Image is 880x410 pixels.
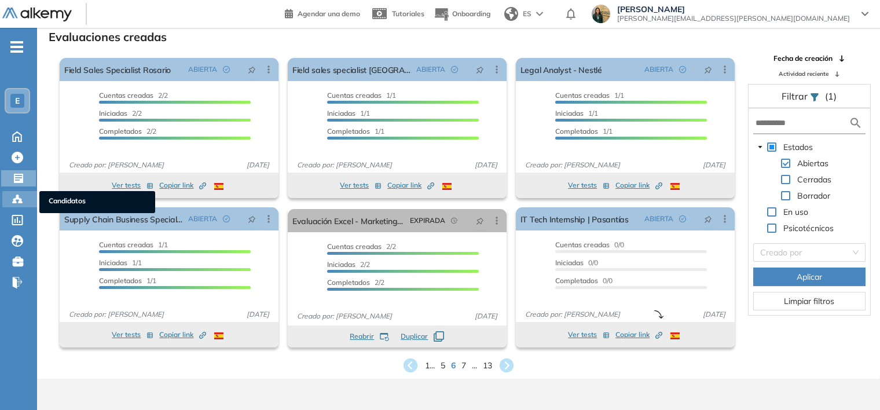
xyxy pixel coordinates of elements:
[555,240,624,249] span: 0/0
[64,207,184,230] a: Supply Chain Business Specialist
[99,91,153,100] span: Cuentas creadas
[99,91,168,100] span: 2/2
[327,260,355,269] span: Iniciadas
[555,91,624,100] span: 1/1
[784,295,834,307] span: Limpiar filtros
[239,210,265,228] button: pushpin
[753,268,866,286] button: Aplicar
[568,328,610,342] button: Ver tests
[188,214,217,224] span: ABIERTA
[188,64,217,75] span: ABIERTA
[644,64,673,75] span: ABIERTA
[797,174,831,185] span: Cerradas
[99,276,156,285] span: 1/1
[617,14,850,23] span: [PERSON_NAME][EMAIL_ADDRESS][PERSON_NAME][DOMAIN_NAME]
[783,223,834,233] span: Psicotécnicos
[470,160,502,170] span: [DATE]
[504,7,518,21] img: world
[695,60,721,79] button: pushpin
[615,180,662,191] span: Copiar link
[476,216,484,225] span: pushpin
[441,360,445,372] span: 5
[292,58,412,81] a: Field sales specialist [GEOGRAPHIC_DATA]
[112,178,153,192] button: Ver tests
[327,109,355,118] span: Iniciadas
[670,183,680,190] img: ESP
[159,178,206,192] button: Copiar link
[327,109,370,118] span: 1/1
[340,178,382,192] button: Ver tests
[49,30,167,44] h3: Evaluaciones creadas
[242,309,274,320] span: [DATE]
[797,191,830,201] span: Borrador
[327,278,370,287] span: Completados
[825,89,837,103] span: (1)
[292,160,397,170] span: Creado por: [PERSON_NAME]
[327,242,382,251] span: Cuentas creadas
[99,240,153,249] span: Cuentas creadas
[327,242,396,251] span: 2/2
[416,64,445,75] span: ABIERTA
[555,127,613,136] span: 1/1
[99,240,168,249] span: 1/1
[461,360,466,372] span: 7
[159,180,206,191] span: Copiar link
[555,276,613,285] span: 0/0
[555,258,598,267] span: 0/0
[704,214,712,224] span: pushpin
[292,209,405,232] a: Evaluación Excel - Marketing Specialist
[99,127,142,136] span: Completados
[520,58,602,81] a: Legal Analyst - Nestlé
[797,270,822,283] span: Aplicar
[99,258,127,267] span: Iniciadas
[467,60,493,79] button: pushpin
[795,156,831,170] span: Abiertas
[285,6,360,20] a: Agendar una demo
[15,96,20,105] span: E
[472,360,477,372] span: ...
[476,65,484,74] span: pushpin
[350,331,389,342] button: Reabrir
[214,332,223,339] img: ESP
[520,160,625,170] span: Creado por: [PERSON_NAME]
[327,127,384,136] span: 1/1
[467,211,493,230] button: pushpin
[781,221,836,235] span: Psicotécnicos
[555,258,584,267] span: Iniciadas
[555,109,598,118] span: 1/1
[704,65,712,74] span: pushpin
[248,214,256,224] span: pushpin
[679,215,686,222] span: check-circle
[568,178,610,192] button: Ver tests
[555,240,610,249] span: Cuentas creadas
[99,109,127,118] span: Iniciadas
[822,354,880,410] iframe: Chat Widget
[434,2,490,27] button: Onboarding
[401,331,428,342] span: Duplicar
[451,360,456,372] span: 6
[536,12,543,16] img: arrow
[555,276,598,285] span: Completados
[644,214,673,224] span: ABIERTA
[401,331,444,342] button: Duplicar
[679,66,686,73] span: check-circle
[615,330,662,340] span: Copiar link
[615,328,662,342] button: Copiar link
[781,140,815,154] span: Estados
[64,160,168,170] span: Creado por: [PERSON_NAME]
[387,180,434,191] span: Copiar link
[387,178,434,192] button: Copiar link
[781,205,811,219] span: En uso
[327,91,382,100] span: Cuentas creadas
[99,276,142,285] span: Completados
[99,127,156,136] span: 2/2
[615,178,662,192] button: Copiar link
[520,309,625,320] span: Creado por: [PERSON_NAME]
[99,258,142,267] span: 1/1
[795,173,834,186] span: Cerradas
[779,69,828,78] span: Actividad reciente
[695,210,721,228] button: pushpin
[223,215,230,222] span: check-circle
[442,183,452,190] img: ESP
[64,309,168,320] span: Creado por: [PERSON_NAME]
